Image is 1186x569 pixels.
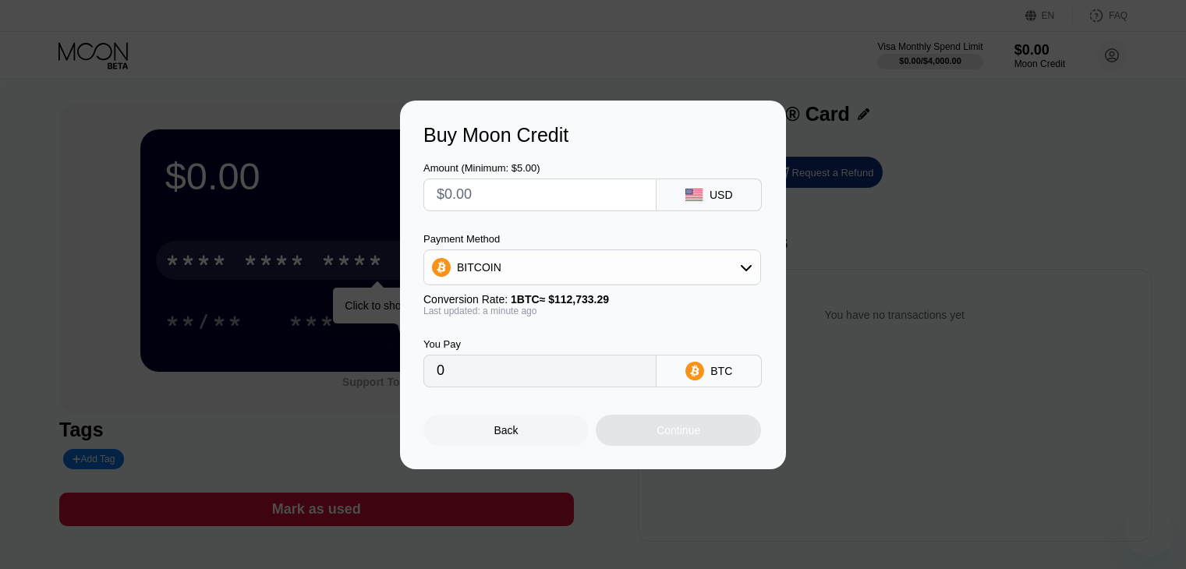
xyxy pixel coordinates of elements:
[423,233,761,245] div: Payment Method
[457,261,501,274] div: BITCOIN
[437,179,643,210] input: $0.00
[511,293,609,306] span: 1 BTC ≈ $112,733.29
[423,162,657,174] div: Amount (Minimum: $5.00)
[423,415,589,446] div: Back
[423,293,761,306] div: Conversion Rate:
[710,189,733,201] div: USD
[1124,507,1174,557] iframe: Кнопка запуска окна обмена сообщениями
[423,306,761,316] div: Last updated: a minute ago
[423,124,763,147] div: Buy Moon Credit
[423,338,657,350] div: You Pay
[424,252,760,283] div: BITCOIN
[494,424,519,436] div: Back
[710,365,732,377] div: BTC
